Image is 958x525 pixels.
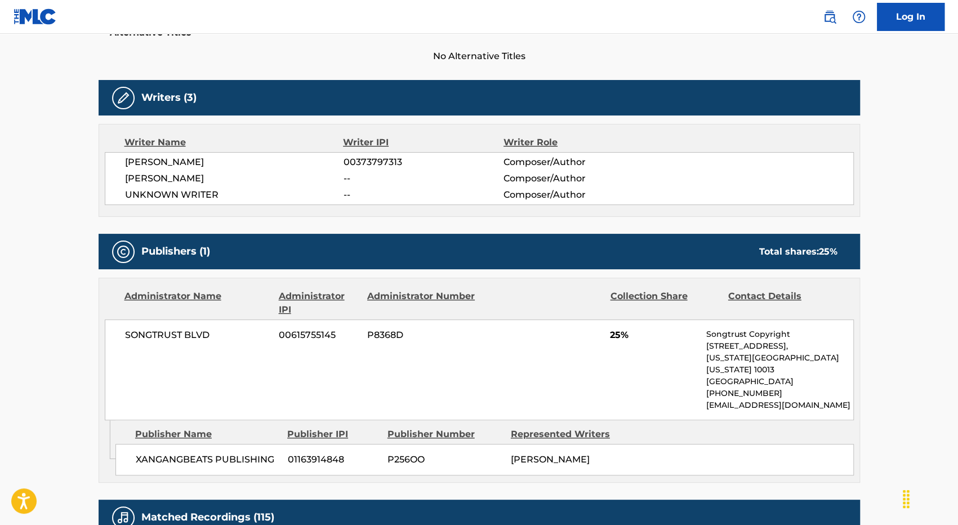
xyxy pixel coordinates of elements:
[897,482,915,516] div: Drag
[343,136,503,149] div: Writer IPI
[279,290,359,317] div: Administrator IPI
[728,290,837,317] div: Contact Details
[503,136,649,149] div: Writer Role
[14,8,57,25] img: MLC Logo
[706,376,853,388] p: [GEOGRAPHIC_DATA]
[706,328,853,340] p: Songtrust Copyright
[877,3,944,31] a: Log In
[610,290,719,317] div: Collection Share
[343,172,503,185] span: --
[125,188,344,202] span: UNKNOWN WRITER
[141,91,197,104] h5: Writers (3)
[135,428,279,441] div: Publisher Name
[823,10,836,24] img: search
[759,245,837,259] div: Total shares:
[343,155,503,169] span: 00373797313
[141,245,210,258] h5: Publishers (1)
[610,328,697,342] span: 25%
[511,428,626,441] div: Represented Writers
[503,172,649,185] span: Composer/Author
[124,290,270,317] div: Administrator Name
[503,188,649,202] span: Composer/Author
[117,245,130,259] img: Publishers
[288,453,379,466] span: 01163914848
[706,388,853,399] p: [PHONE_NUMBER]
[117,91,130,105] img: Writers
[279,328,359,342] span: 00615755145
[503,155,649,169] span: Composer/Author
[125,172,344,185] span: [PERSON_NAME]
[819,246,837,257] span: 25 %
[706,352,853,376] p: [US_STATE][GEOGRAPHIC_DATA][US_STATE] 10013
[99,50,860,63] span: No Alternative Titles
[387,428,502,441] div: Publisher Number
[706,340,853,352] p: [STREET_ADDRESS],
[848,6,870,28] div: Help
[124,136,344,149] div: Writer Name
[287,428,379,441] div: Publisher IPI
[706,399,853,411] p: [EMAIL_ADDRESS][DOMAIN_NAME]
[387,453,502,466] span: P256OO
[125,328,271,342] span: SONGTRUST BLVD
[511,454,590,465] span: [PERSON_NAME]
[818,6,841,28] a: Public Search
[125,155,344,169] span: [PERSON_NAME]
[141,511,274,524] h5: Matched Recordings (115)
[367,328,476,342] span: P8368D
[902,471,958,525] iframe: Chat Widget
[852,10,866,24] img: help
[343,188,503,202] span: --
[117,511,130,524] img: Matched Recordings
[367,290,476,317] div: Administrator Number
[136,453,279,466] span: XANGANGBEATS PUBLISHING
